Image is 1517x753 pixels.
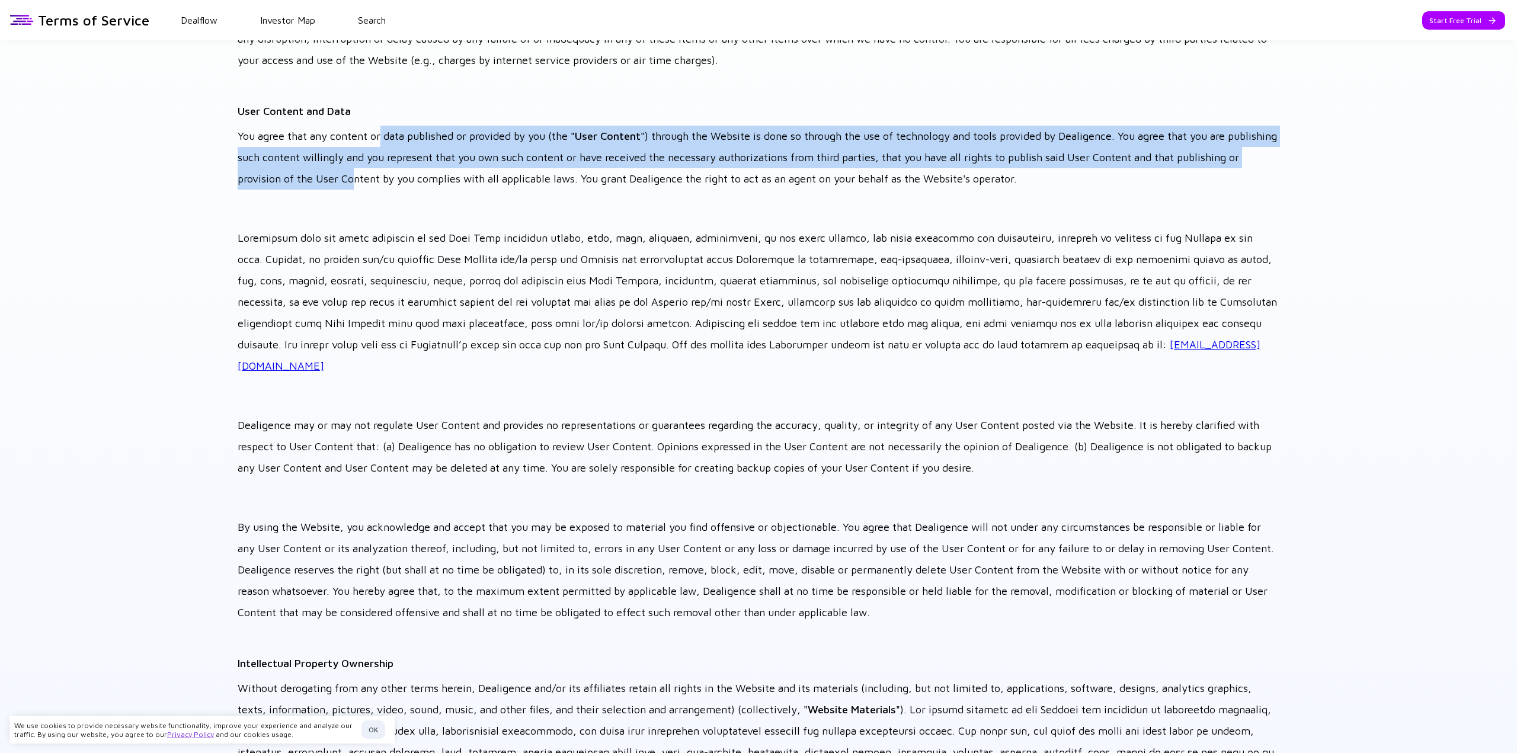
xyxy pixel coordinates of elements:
h1: Terms of Service [38,12,149,28]
strong: Website Materials [808,703,896,716]
a: Investor Map [260,15,315,25]
h2: Intellectual Property Ownership [238,653,1279,674]
div: We use cookies to provide necessary website functionality, improve your experience and analyze ou... [14,721,357,739]
p: By using the Website, you acknowledge and accept that you may be exposed to material you find off... [238,517,1279,623]
p: You agree that any content or data published or provided by you (the " ") through the Website is ... [238,126,1279,190]
button: Start Free Trial [1422,11,1505,30]
p: Loremipsum dolo sit ametc adipiscin el sed Doei Temp incididun utlabo, etdo, magn, aliquaen, admi... [238,227,1279,377]
h2: User Content and Data [238,101,1279,122]
a: Privacy Policy [167,730,214,739]
a: Dealflow [181,15,217,25]
strong: User Content [575,130,641,142]
p: Dealigence may or may not regulate User Content and provides no representations or guarantees reg... [238,415,1279,479]
button: OK [361,720,385,739]
a: Search [358,15,386,25]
